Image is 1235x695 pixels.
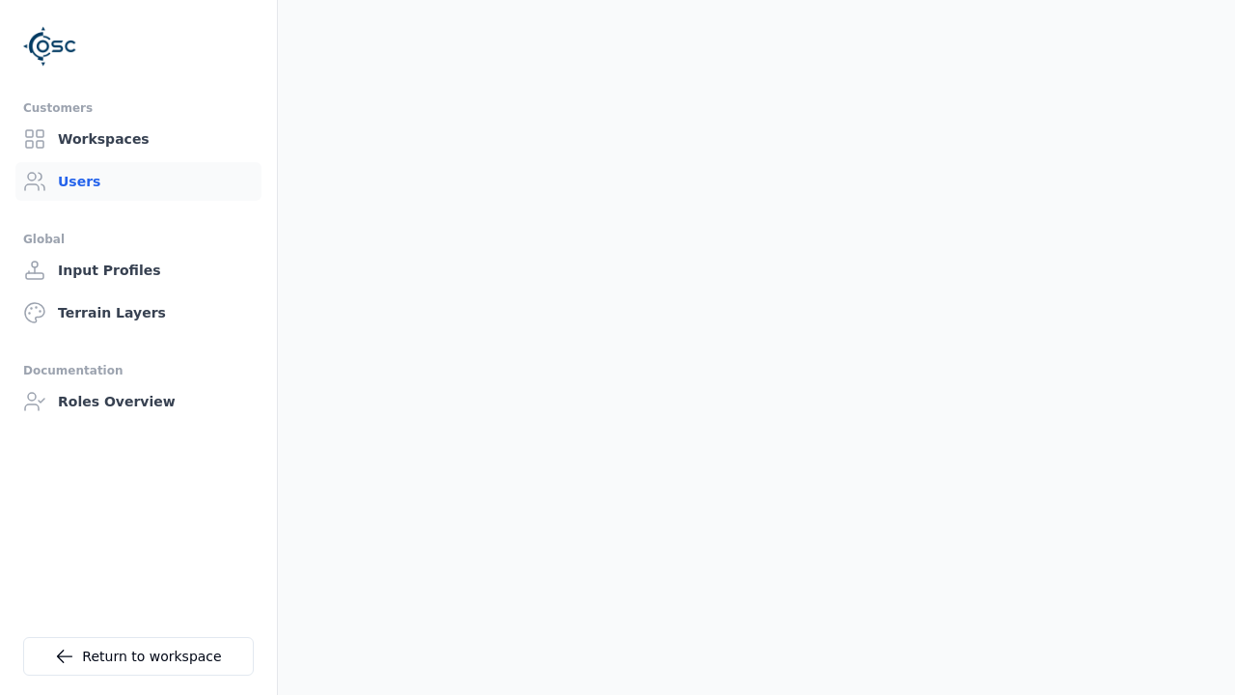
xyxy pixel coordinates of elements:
[15,251,261,290] a: Input Profiles
[15,120,261,158] a: Workspaces
[23,359,254,382] div: Documentation
[23,19,77,73] img: Logo
[23,228,254,251] div: Global
[15,162,261,201] a: Users
[15,293,261,332] a: Terrain Layers
[23,637,254,676] a: Return to workspace
[15,382,261,421] a: Roles Overview
[23,97,254,120] div: Customers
